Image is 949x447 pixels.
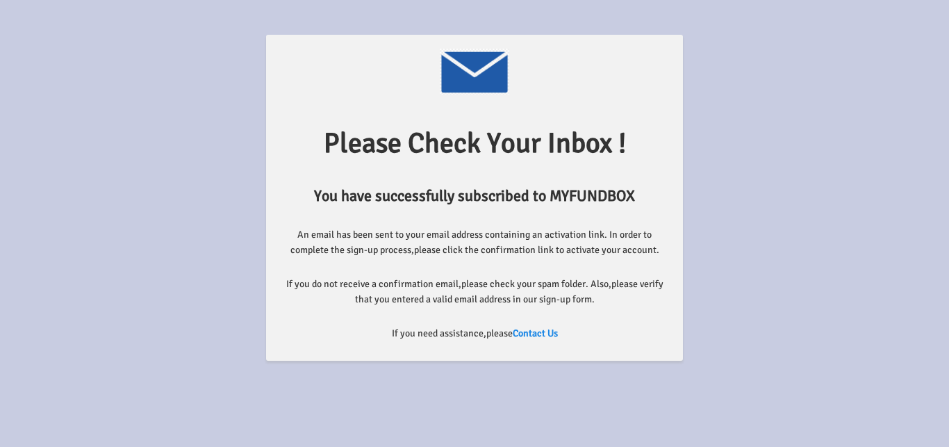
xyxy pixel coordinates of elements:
[280,227,669,257] label: An email has been sent to your email address containing an activation link. In order to complete ...
[392,326,558,341] label: If you need assistance,please
[513,327,558,339] a: Contact Us
[314,184,635,208] label: You have successfully subscribed to MYFUNDBOX
[280,277,669,307] label: If you do not receive a confirmation email,please check your spam folder. Also,please verify that...
[440,49,509,95] img: Payment Image
[324,122,626,165] label: Please Check Your Inbox !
